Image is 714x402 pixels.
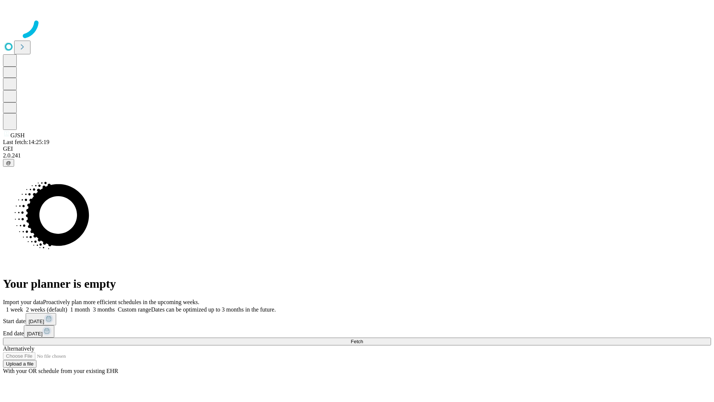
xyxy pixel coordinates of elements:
[3,299,43,305] span: Import your data
[43,299,199,305] span: Proactively plan more efficient schedules in the upcoming weeks.
[27,331,42,336] span: [DATE]
[3,313,711,325] div: Start date
[3,152,711,159] div: 2.0.241
[151,306,276,313] span: Dates can be optimized up to 3 months in the future.
[3,146,711,152] div: GEI
[3,139,49,145] span: Last fetch: 14:25:19
[3,277,711,291] h1: Your planner is empty
[351,339,363,344] span: Fetch
[70,306,90,313] span: 1 month
[3,360,36,368] button: Upload a file
[24,325,54,338] button: [DATE]
[6,160,11,166] span: @
[3,338,711,345] button: Fetch
[3,325,711,338] div: End date
[118,306,151,313] span: Custom range
[3,345,34,352] span: Alternatively
[3,368,118,374] span: With your OR schedule from your existing EHR
[26,306,67,313] span: 2 weeks (default)
[29,319,44,324] span: [DATE]
[93,306,115,313] span: 3 months
[3,159,14,167] button: @
[10,132,25,138] span: GJSH
[26,313,56,325] button: [DATE]
[6,306,23,313] span: 1 week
